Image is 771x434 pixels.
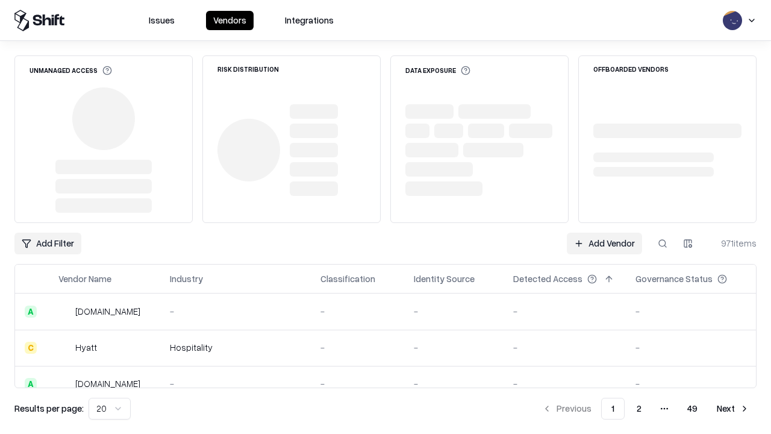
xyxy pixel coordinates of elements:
div: - [170,305,301,318]
img: Hyatt [58,342,70,354]
div: Detected Access [513,272,582,285]
div: A [25,378,37,390]
div: Unmanaged Access [30,66,112,75]
div: - [320,341,395,354]
button: Integrations [278,11,341,30]
div: Vendor Name [58,272,111,285]
div: Offboarded Vendors [593,66,669,72]
div: Governance Status [635,272,713,285]
div: - [635,305,746,318]
button: Issues [142,11,182,30]
div: - [414,305,494,318]
button: Next [710,398,757,420]
div: - [513,341,616,354]
div: C [25,342,37,354]
nav: pagination [535,398,757,420]
div: - [635,341,746,354]
div: - [513,305,616,318]
div: A [25,306,37,318]
p: Results per page: [14,402,84,415]
div: - [635,377,746,390]
a: Add Vendor [567,233,642,254]
div: - [414,341,494,354]
img: primesec.co.il [58,378,70,390]
button: 2 [627,398,651,420]
div: - [513,377,616,390]
div: - [414,377,494,390]
div: - [320,377,395,390]
div: Industry [170,272,203,285]
div: [DOMAIN_NAME] [75,305,140,318]
button: Vendors [206,11,254,30]
button: 49 [678,398,707,420]
div: 971 items [708,237,757,250]
div: Classification [320,272,375,285]
button: Add Filter [14,233,81,254]
div: Hyatt [75,341,97,354]
div: - [170,377,301,390]
img: intrado.com [58,306,70,318]
div: Risk Distribution [217,66,279,72]
div: Hospitality [170,341,301,354]
button: 1 [601,398,625,420]
div: Identity Source [414,272,475,285]
div: [DOMAIN_NAME] [75,377,140,390]
div: - [320,305,395,318]
div: Data Exposure [405,66,470,75]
